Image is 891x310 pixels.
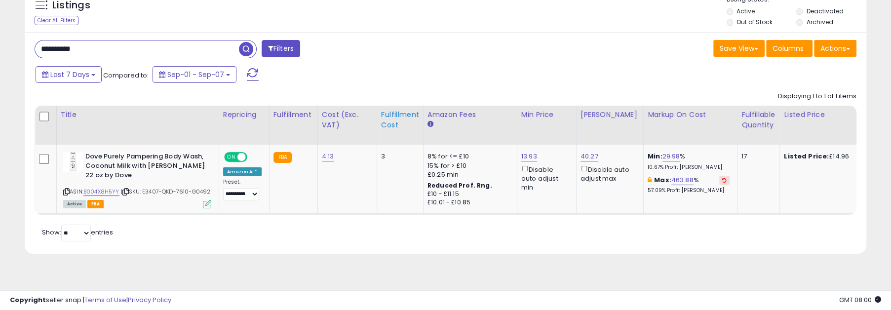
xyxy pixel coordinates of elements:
div: Clear All Filters [35,16,78,25]
label: Deactivated [806,7,843,15]
button: Actions [814,40,856,57]
span: Compared to: [103,71,149,80]
div: seller snap | | [10,296,171,305]
a: B004X8H5YY [83,188,119,196]
div: % [648,176,730,194]
div: ASIN: [63,152,211,207]
div: Listed Price [784,110,869,120]
div: £10 - £11.15 [427,190,509,198]
a: 40.27 [581,152,598,161]
b: Max: [654,175,671,185]
div: [PERSON_NAME] [581,110,639,120]
small: Amazon Fees. [427,120,433,129]
span: | SKU: E3407-QKD-7610-G0492 [121,188,211,195]
button: Columns [766,40,813,57]
div: Fulfillment Cost [381,110,419,130]
span: OFF [246,153,262,161]
a: 29.98 [662,152,680,161]
a: Terms of Use [84,295,126,305]
label: Archived [806,18,833,26]
div: Fulfillment [273,110,313,120]
span: Sep-01 - Sep-07 [167,70,224,79]
label: Active [736,7,754,15]
b: Reduced Prof. Rng. [427,181,492,190]
div: £10.01 - £10.85 [427,198,509,207]
p: 10.67% Profit [PERSON_NAME] [648,164,730,171]
div: 17 [741,152,772,161]
b: Min: [648,152,662,161]
span: 2025-09-15 08:00 GMT [839,295,881,305]
span: Last 7 Days [50,70,89,79]
div: Repricing [223,110,265,120]
div: % [648,152,730,170]
div: Title [61,110,215,120]
span: All listings currently available for purchase on Amazon [63,200,86,208]
span: Show: entries [42,228,113,237]
b: Listed Price: [784,152,829,161]
button: Sep-01 - Sep-07 [153,66,236,83]
div: Preset: [223,179,262,200]
div: Markup on Cost [648,110,733,120]
div: Min Price [521,110,572,120]
div: 3 [381,152,416,161]
img: 611AEOu5DJL._SL40_.jpg [63,152,83,172]
span: Columns [773,43,804,53]
div: Fulfillable Quantity [741,110,775,130]
button: Save View [713,40,765,57]
div: 15% for > £10 [427,161,509,170]
div: Disable auto adjust max [581,164,636,183]
a: 463.88 [671,175,694,185]
a: 13.93 [521,152,537,161]
button: Last 7 Days [36,66,102,83]
p: 57.09% Profit [PERSON_NAME] [648,187,730,194]
div: £0.25 min [427,170,509,179]
button: Filters [262,40,300,57]
div: Amazon AI * [223,167,262,176]
a: Privacy Policy [128,295,171,305]
div: Disable auto adjust min [521,164,569,192]
div: 8% for <= £10 [427,152,509,161]
div: Amazon Fees [427,110,513,120]
a: 4.13 [322,152,334,161]
div: £14.96 [784,152,866,161]
span: FBA [87,200,104,208]
b: Dove Purely Pampering Body Wash, Coconut Milk with [PERSON_NAME] 22 oz by Dove [85,152,205,182]
label: Out of Stock [736,18,772,26]
span: ON [225,153,237,161]
th: The percentage added to the cost of goods (COGS) that forms the calculator for Min & Max prices. [643,106,737,145]
small: FBA [273,152,292,163]
div: Cost (Exc. VAT) [322,110,373,130]
strong: Copyright [10,295,46,305]
div: Displaying 1 to 1 of 1 items [778,92,856,101]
